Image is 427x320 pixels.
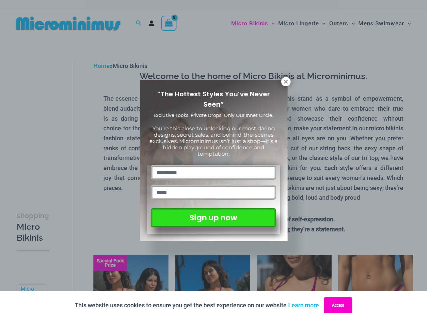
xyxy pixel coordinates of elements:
span: “The Hottest Styles You’ve Never Seen” [157,89,270,109]
a: Learn more [288,302,319,309]
button: Sign up now [151,208,276,227]
button: Close [281,77,291,86]
p: This website uses cookies to ensure you get the best experience on our website. [75,300,319,310]
button: Accept [324,297,352,313]
span: Exclusive Looks. Private Drops. Only Our Inner Circle. [154,112,273,119]
span: You’re this close to unlocking our most daring designs, secret sales, and behind-the-scenes exclu... [149,125,278,157]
